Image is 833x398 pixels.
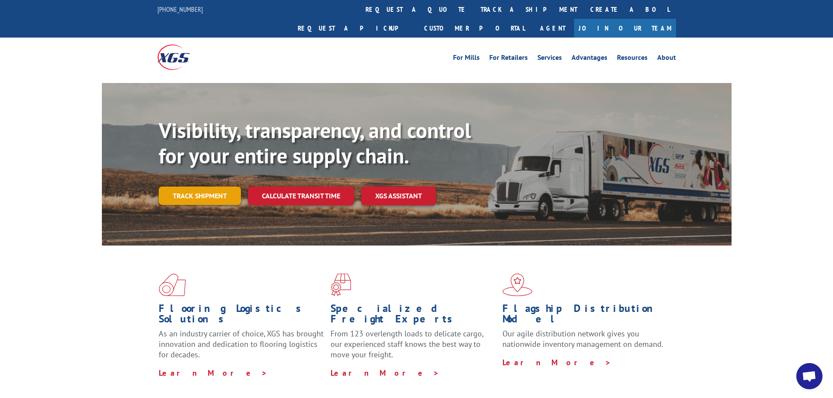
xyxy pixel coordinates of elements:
[361,187,436,205] a: XGS ASSISTANT
[248,187,354,205] a: Calculate transit time
[157,5,203,14] a: [PHONE_NUMBER]
[331,368,439,378] a: Learn More >
[502,303,668,329] h1: Flagship Distribution Model
[331,273,351,296] img: xgs-icon-focused-on-flooring-red
[657,54,676,64] a: About
[537,54,562,64] a: Services
[572,54,607,64] a: Advantages
[159,303,324,329] h1: Flooring Logistics Solutions
[159,117,471,169] b: Visibility, transparency, and control for your entire supply chain.
[502,357,611,367] a: Learn More >
[159,368,268,378] a: Learn More >
[617,54,648,64] a: Resources
[796,363,823,389] a: Open chat
[331,303,496,329] h1: Specialized Freight Experts
[453,54,480,64] a: For Mills
[159,187,241,205] a: Track shipment
[502,329,663,349] span: Our agile distribution network gives you nationwide inventory management on demand.
[502,273,533,296] img: xgs-icon-flagship-distribution-model-red
[291,19,418,38] a: Request a pickup
[531,19,574,38] a: Agent
[574,19,676,38] a: Join Our Team
[159,273,186,296] img: xgs-icon-total-supply-chain-intelligence-red
[159,329,324,360] span: As an industry carrier of choice, XGS has brought innovation and dedication to flooring logistics...
[331,329,496,367] p: From 123 overlength loads to delicate cargo, our experienced staff knows the best way to move you...
[418,19,531,38] a: Customer Portal
[489,54,528,64] a: For Retailers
